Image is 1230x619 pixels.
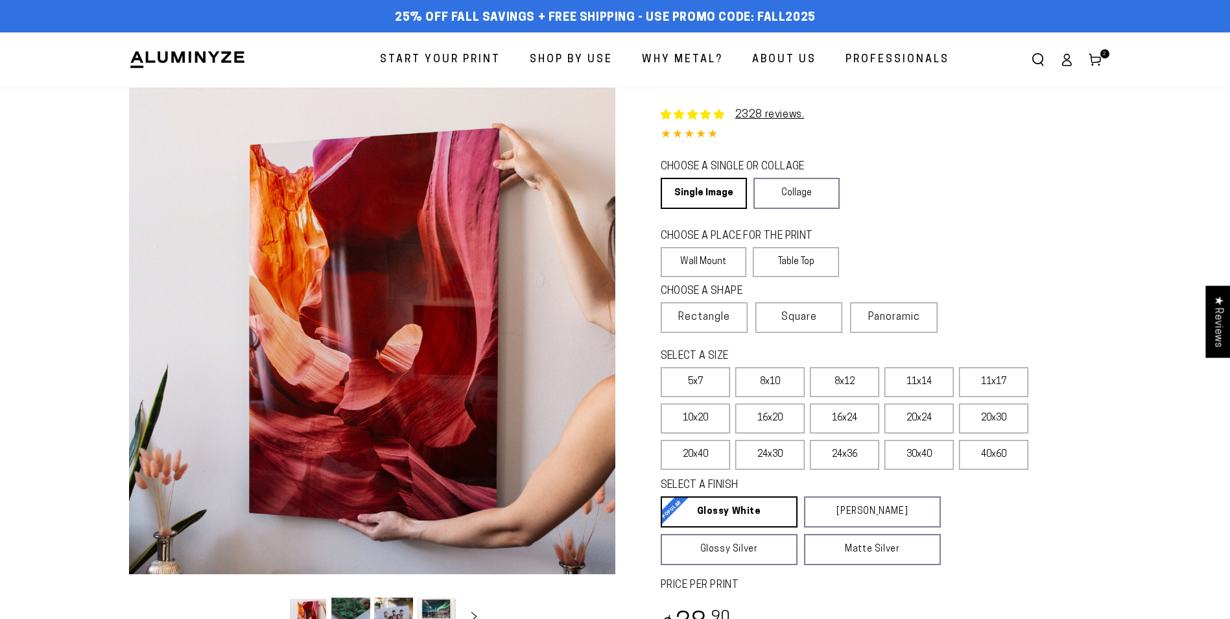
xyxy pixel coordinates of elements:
label: Table Top [753,247,839,277]
span: Start Your Print [380,51,501,69]
legend: CHOOSE A SINGLE OR COLLAGE [661,160,828,175]
label: 11x14 [884,367,954,397]
a: Glossy White [661,496,798,528]
span: Rectangle [678,309,730,325]
a: [PERSON_NAME] [804,496,941,528]
span: About Us [752,51,816,69]
a: Glossy Silver [661,534,798,565]
a: Why Metal? [632,43,733,77]
span: Professionals [846,51,949,69]
label: 11x17 [959,367,1028,397]
label: 40x60 [959,440,1028,470]
label: 30x40 [884,440,954,470]
label: 16x24 [810,404,879,433]
label: 8x10 [735,367,805,397]
a: Start Your Print [370,43,510,77]
label: Wall Mount [661,247,747,277]
legend: SELECT A SIZE [661,349,920,364]
img: Aluminyze [129,50,246,69]
span: Why Metal? [642,51,723,69]
span: 25% off FALL Savings + Free Shipping - Use Promo Code: FALL2025 [395,11,816,25]
div: Click to open Judge.me floating reviews tab [1205,285,1230,358]
div: 4.85 out of 5.0 stars [661,126,1102,145]
label: 10x20 [661,404,730,433]
span: 2 [1103,49,1107,58]
summary: Search our site [1024,45,1052,74]
a: Professionals [836,43,959,77]
a: Matte Silver [804,534,941,565]
label: PRICE PER PRINT [661,578,1102,593]
label: 24x30 [735,440,805,470]
legend: CHOOSE A PLACE FOR THE PRINT [661,229,827,244]
a: Shop By Use [520,43,622,77]
a: 2328 reviews. [735,110,805,120]
a: About Us [742,43,826,77]
span: Panoramic [868,312,920,322]
span: Shop By Use [530,51,613,69]
legend: CHOOSE A SHAPE [661,284,829,299]
label: 20x30 [959,404,1028,433]
a: Collage [753,178,840,209]
a: Single Image [661,178,747,209]
label: 16x20 [735,404,805,433]
span: Square [781,309,817,325]
label: 8x12 [810,367,879,397]
label: 24x36 [810,440,879,470]
label: 5x7 [661,367,730,397]
label: 20x24 [884,404,954,433]
legend: SELECT A FINISH [661,478,910,493]
label: 20x40 [661,440,730,470]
